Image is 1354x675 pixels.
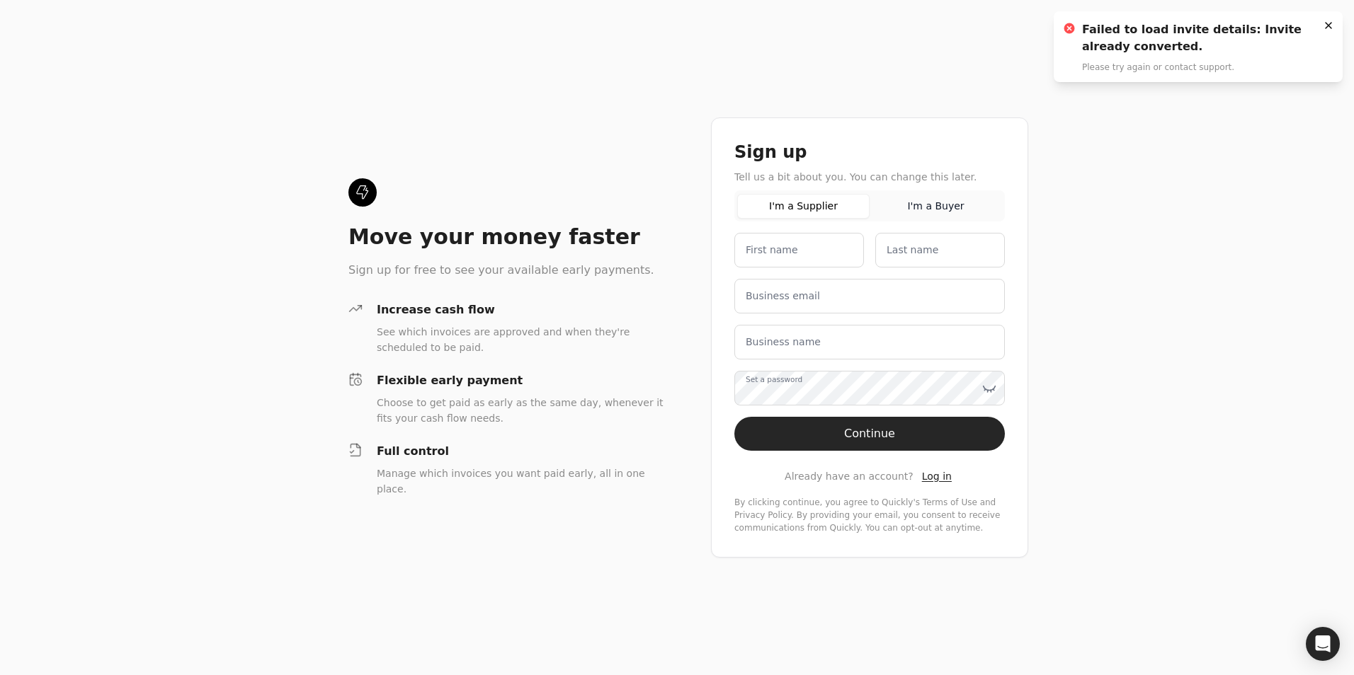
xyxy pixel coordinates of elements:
[1082,21,1314,55] div: Failed to load invite details: Invite already converted.
[734,510,791,520] a: privacy-policy
[923,497,977,507] a: terms-of-service
[1306,627,1340,661] div: Open Intercom Messenger
[746,374,802,386] label: Set a password
[377,466,666,497] div: Manage which invoices you want paid early, all in one place.
[746,289,820,304] label: Business email
[922,471,952,482] span: Log in
[734,141,1005,163] div: Sign up
[919,468,955,485] button: Log in
[377,372,666,389] div: Flexible early payment
[377,443,666,460] div: Full control
[734,417,1005,451] button: Continue
[870,194,1002,219] button: I'm a Buyer
[922,469,952,484] a: Log in
[377,301,666,318] div: Increase cash flow
[348,224,666,250] div: Move your money faster
[377,395,666,426] div: Choose to get paid as early as the same day, whenever it fits your cash flow needs.
[1082,61,1314,74] div: Please try again or contact support.
[746,243,798,258] label: First name
[887,243,938,258] label: Last name
[734,496,1005,534] div: By clicking continue, you agree to Quickly's and . By providing your email, you consent to receiv...
[377,324,666,355] div: See which invoices are approved and when they're scheduled to be paid.
[348,262,666,279] div: Sign up for free to see your available early payments.
[785,469,914,484] span: Already have an account?
[737,194,870,219] button: I'm a Supplier
[746,335,821,350] label: Business name
[734,169,1005,185] div: Tell us a bit about you. You can change this later.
